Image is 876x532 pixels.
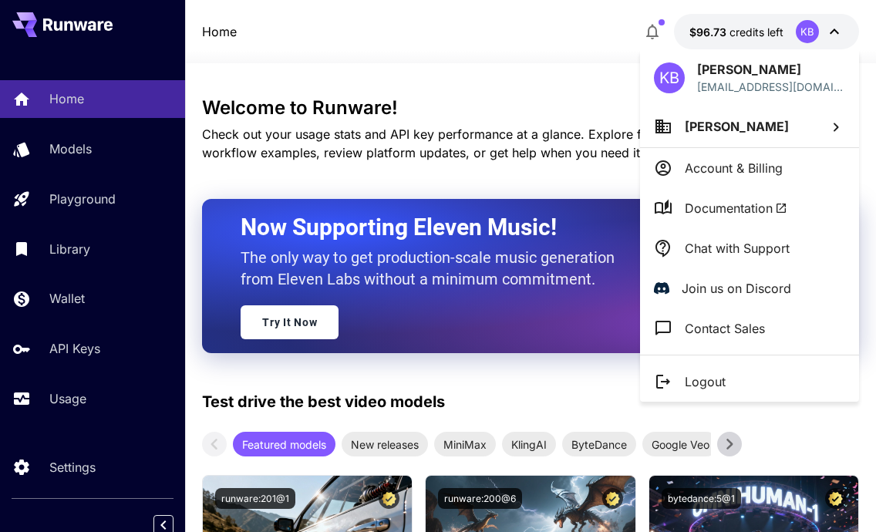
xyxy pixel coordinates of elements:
p: Account & Billing [685,159,783,177]
p: Chat with Support [685,239,790,258]
p: Logout [685,372,726,391]
span: [PERSON_NAME] [685,119,789,134]
p: Contact Sales [685,319,765,338]
p: [EMAIL_ADDRESS][DOMAIN_NAME] [697,79,845,95]
span: Documentation [685,199,787,217]
p: [PERSON_NAME] [697,60,845,79]
p: Join us on Discord [682,279,791,298]
div: KB [654,62,685,93]
div: khalil.lipso@gmail.com [697,79,845,95]
button: [PERSON_NAME] [640,106,859,147]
